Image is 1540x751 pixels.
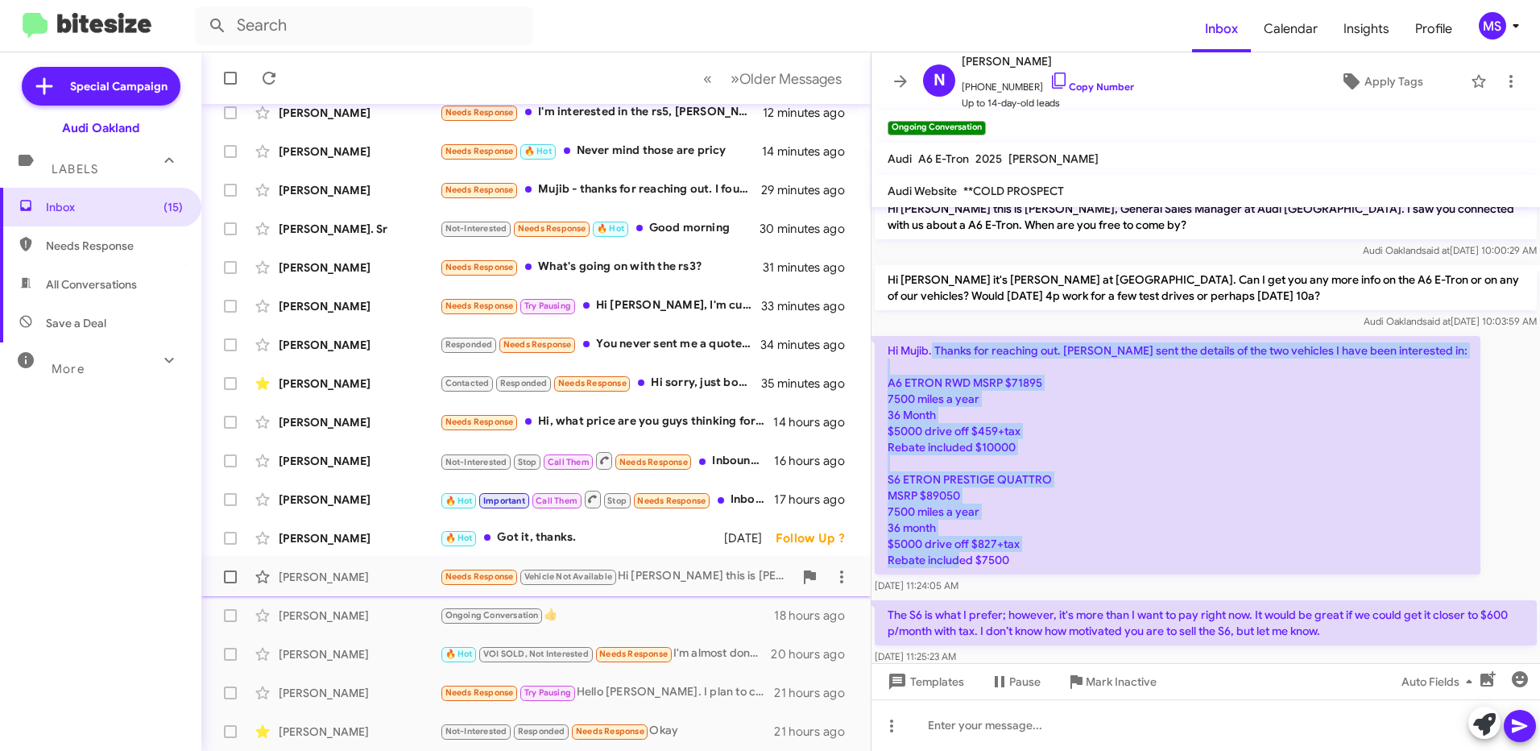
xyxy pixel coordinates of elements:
[279,685,440,701] div: [PERSON_NAME]
[445,378,490,388] span: Contacted
[975,151,1002,166] span: 2025
[62,120,139,136] div: Audi Oakland
[576,726,644,736] span: Needs Response
[518,726,565,736] span: Responded
[724,530,776,546] div: [DATE]
[548,457,590,467] span: Call Them
[934,68,946,93] span: N
[440,606,774,624] div: 👍
[445,262,514,272] span: Needs Response
[440,258,763,276] div: What's going on with the rs3?
[1402,6,1465,52] a: Profile
[445,496,473,506] span: 🔥 Hot
[500,378,548,388] span: Responded
[693,62,722,95] button: Previous
[619,457,688,467] span: Needs Response
[445,649,473,659] span: 🔥 Hot
[1054,667,1169,696] button: Mark Inactive
[1251,6,1331,52] a: Calendar
[440,413,773,431] div: Hi, what price are you guys thinking for the car?
[440,450,774,471] div: Inbound Call
[761,221,858,237] div: 30 minutes ago
[776,530,858,546] div: Follow Up ?
[739,70,842,88] span: Older Messages
[1364,315,1537,327] span: Audi Oakland [DATE] 10:03:59 AM
[774,724,858,740] div: 21 hours ago
[440,219,761,238] div: Good morning
[597,223,624,234] span: 🔥 Hot
[875,650,956,662] span: [DATE] 11:25:23 AM
[1465,12,1522,39] button: MS
[483,496,525,506] span: Important
[1422,244,1450,256] span: said at
[440,335,761,354] div: You never sent me a quote for my car
[279,414,440,430] div: [PERSON_NAME]
[1363,244,1537,256] span: Audi Oakland [DATE] 10:00:29 AM
[871,667,977,696] button: Templates
[524,146,552,156] span: 🔥 Hot
[884,667,964,696] span: Templates
[918,151,969,166] span: A6 E-Tron
[445,339,493,350] span: Responded
[524,687,571,698] span: Try Pausing
[888,184,957,198] span: Audi Website
[279,608,440,624] div: [PERSON_NAME]
[1331,6,1402,52] a: Insights
[445,146,514,156] span: Needs Response
[694,62,851,95] nav: Page navigation example
[503,339,572,350] span: Needs Response
[440,567,793,586] div: Hi [PERSON_NAME] this is [PERSON_NAME], General Manager at Audi [GEOGRAPHIC_DATA]. I saw you conn...
[536,496,577,506] span: Call Them
[279,298,440,314] div: [PERSON_NAME]
[774,492,858,508] div: 17 hours ago
[440,103,763,122] div: I'm interested in the rs5, [PERSON_NAME] drove earlier this week but 64k + tax is a little higher...
[70,78,168,94] span: Special Campaign
[445,107,514,118] span: Needs Response
[279,453,440,469] div: [PERSON_NAME]
[445,417,514,427] span: Needs Response
[1086,667,1157,696] span: Mark Inactive
[279,259,440,276] div: [PERSON_NAME]
[46,315,106,331] span: Save a Deal
[888,151,912,166] span: Audi
[483,649,589,659] span: VOI SOLD, Not Interested
[1422,315,1451,327] span: said at
[445,687,514,698] span: Needs Response
[962,52,1134,71] span: [PERSON_NAME]
[440,297,761,315] div: Hi [PERSON_NAME], I'm currently out of town so can't come by right now but what kind of deals do ...
[52,362,85,376] span: More
[637,496,706,506] span: Needs Response
[445,301,514,311] span: Needs Response
[445,726,507,736] span: Not-Interested
[963,184,1064,198] span: **COLD PROSPECT
[774,608,858,624] div: 18 hours ago
[875,265,1537,310] p: Hi [PERSON_NAME] it's [PERSON_NAME] at [GEOGRAPHIC_DATA]. Can I get you any more info on the A6 E...
[703,68,712,89] span: «
[445,223,507,234] span: Not-Interested
[524,301,571,311] span: Try Pausing
[607,496,627,506] span: Stop
[440,142,762,160] div: Never mind those are pricy
[440,645,771,663] div: I'm almost done with work soon if are we going to revisit a deal or something
[1192,6,1251,52] a: Inbox
[279,530,440,546] div: [PERSON_NAME]
[440,180,761,199] div: Mujib - thanks for reaching out. I found that the shipping quote to get the A5 to me in [GEOGRAPH...
[558,378,627,388] span: Needs Response
[1401,667,1479,696] span: Auto Fields
[445,457,507,467] span: Not-Interested
[1479,12,1506,39] div: MS
[279,337,440,353] div: [PERSON_NAME]
[761,182,858,198] div: 29 minutes ago
[773,414,858,430] div: 14 hours ago
[761,298,858,314] div: 33 minutes ago
[1008,151,1099,166] span: [PERSON_NAME]
[875,194,1537,239] p: Hi [PERSON_NAME] this is [PERSON_NAME], General Sales Manager at Audi [GEOGRAPHIC_DATA]. I saw yo...
[279,375,440,392] div: [PERSON_NAME]
[46,199,183,215] span: Inbox
[875,600,1537,645] p: The S6 is what I prefer; however, it's more than I want to pay right now. It would be great if we...
[52,162,98,176] span: Labels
